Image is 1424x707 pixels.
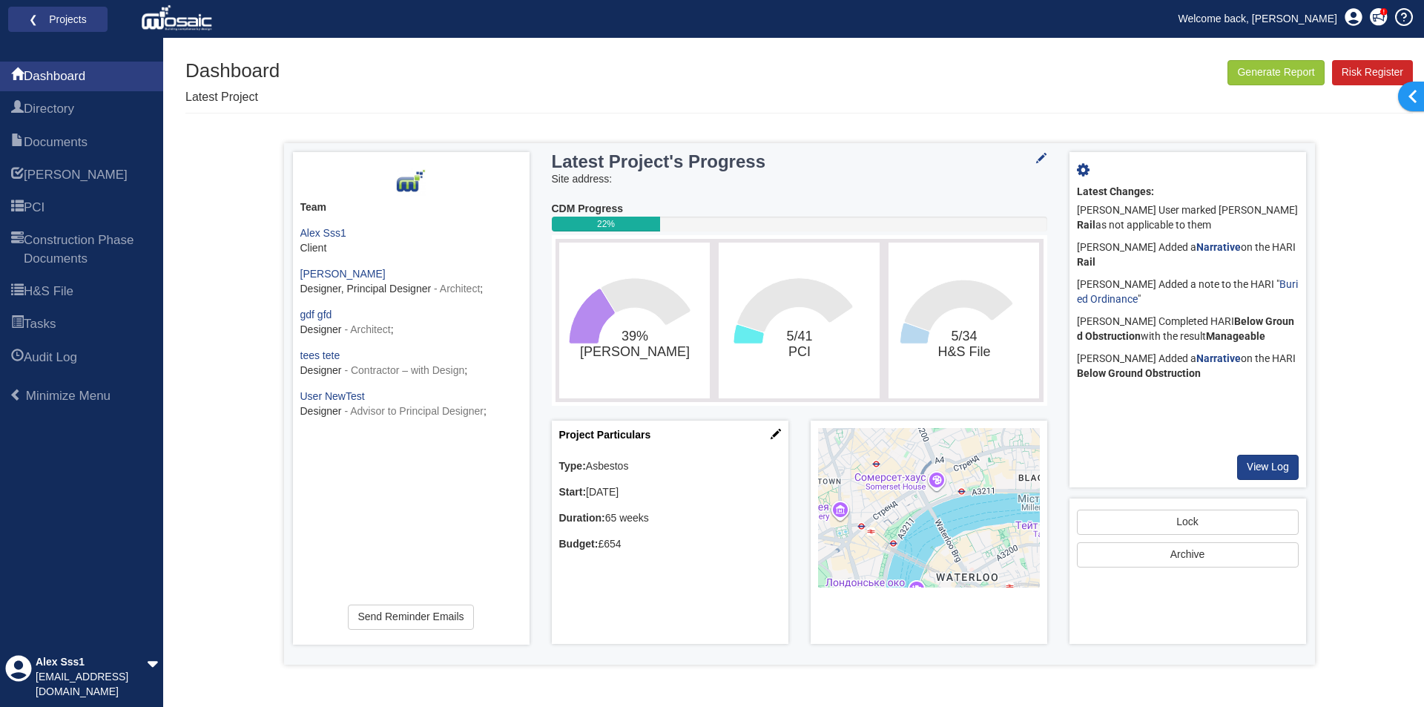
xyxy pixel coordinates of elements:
tspan: PCI [788,344,811,359]
tspan: [PERSON_NAME] [579,344,689,360]
a: [PERSON_NAME] [300,268,386,280]
tspan: H&S File [938,344,991,359]
p: Latest Project [185,89,280,106]
button: Archive [1077,542,1299,568]
a: Lock [1077,510,1299,535]
span: HARI [24,166,128,184]
span: Designer [300,364,342,376]
span: H&S File [11,283,24,301]
a: Welcome back, [PERSON_NAME] [1167,7,1348,30]
span: - Contractor – with Design [344,364,464,376]
b: Type: [559,460,586,472]
div: 65 weeks [559,511,781,526]
a: Alex Sss1 [300,227,346,239]
span: Designer [300,405,342,417]
b: Below Ground Obstruction [1077,315,1294,342]
span: Designer, Principal Designer [300,283,432,295]
a: Narrative [1196,352,1241,364]
img: Z [396,167,426,197]
h1: Dashboard [185,60,280,82]
b: Manageable [1206,330,1265,342]
b: Rail [1077,256,1095,268]
span: Audit Log [24,349,77,366]
span: - Advisor to Principal Designer [344,405,484,417]
span: Minimize Menu [26,389,111,403]
a: gdf gfd [300,309,332,320]
div: ; [300,267,522,297]
div: ; [300,389,522,419]
img: logo_white.png [141,4,216,33]
a: tees tete [300,349,340,361]
span: Directory [11,101,24,119]
span: Construction Phase Documents [24,231,152,268]
span: HARI [11,167,24,185]
div: Site address: [552,172,1047,187]
text: 5/41 [786,329,812,359]
svg: 5/34​H&S File [892,246,1035,395]
div: [DATE] [559,485,781,500]
a: View Log [1237,455,1299,480]
div: Profile [5,655,32,700]
div: [PERSON_NAME] User marked [PERSON_NAME] as not applicable to them [1077,200,1299,237]
div: 22% [552,217,661,231]
span: Documents [24,134,88,151]
a: User NewTest [300,390,365,402]
a: ❮ Projects [18,10,98,29]
svg: 5/41​PCI [722,246,876,395]
span: Tasks [24,315,56,333]
span: Designer [300,323,342,335]
span: Minimize Menu [10,389,22,401]
span: H&S File [24,283,73,300]
b: Start: [559,486,587,498]
div: [EMAIL_ADDRESS][DOMAIN_NAME] [36,670,147,700]
b: Rail [1077,219,1095,231]
span: Construction Phase Documents [11,232,24,269]
div: [PERSON_NAME] Completed HARI with the result [1077,311,1299,348]
span: Documents [11,134,24,152]
span: Dashboard [24,68,85,85]
span: - Architect [344,323,390,335]
div: Project Location [811,421,1047,644]
div: £654 [559,537,781,552]
span: Directory [24,100,74,118]
a: Buried Ordinance [1077,278,1298,305]
a: Narrative [1196,241,1241,253]
span: Client [300,242,327,254]
button: Generate Report [1227,60,1324,85]
a: Risk Register [1332,60,1413,85]
div: Latest Changes: [1077,185,1299,200]
div: ; [300,349,522,378]
div: [PERSON_NAME] Added a on the HARI [1077,348,1299,385]
div: [PERSON_NAME] Added a on the HARI [1077,237,1299,274]
span: Tasks [11,316,24,334]
span: Audit Log [11,349,24,367]
b: Budget: [559,538,599,550]
b: Duration: [559,512,605,524]
span: PCI [24,199,44,217]
b: Below Ground Obstruction [1077,367,1201,379]
span: - Architect [434,283,480,295]
div: [PERSON_NAME] Added a note to the HARI " " [1077,274,1299,311]
div: Team [300,200,522,215]
div: Alex Sss1 [36,655,147,670]
text: 39% [579,329,689,360]
div: Asbestos [559,459,781,474]
h3: Latest Project's Progress [552,152,961,171]
span: PCI [11,200,24,217]
div: CDM Progress [552,202,1047,217]
a: Send Reminder Emails [348,605,473,630]
text: 5/34 [938,329,991,359]
svg: 39%​HARI [563,246,706,395]
span: Dashboard [11,68,24,86]
a: Project Particulars [559,429,651,441]
div: ; [300,308,522,338]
